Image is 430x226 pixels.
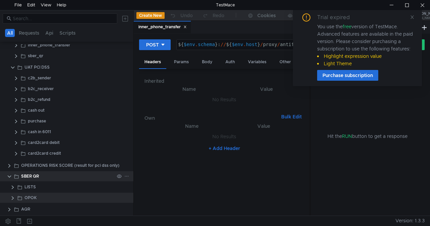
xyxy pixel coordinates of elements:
div: Cookies [257,11,276,20]
h6: Inherited [144,77,304,85]
h6: Own [144,114,278,122]
div: inner_phone_transfer [138,24,187,31]
div: LISTS [25,182,36,192]
div: b2c_receiver [28,84,54,94]
div: Trial expired [317,13,358,22]
nz-embed-empty: No Results [212,97,236,103]
div: sber_qr [28,51,43,61]
div: OPOK [25,193,37,203]
li: Highlight expression value [317,52,414,60]
div: cash out [28,105,45,115]
div: SBER QR [21,171,39,181]
th: Name [150,85,228,93]
div: Redo [213,11,224,20]
div: purchase [28,116,46,126]
button: Requests [17,29,41,37]
th: Value [228,122,299,130]
div: c2b_sender [28,73,51,83]
span: RUN [342,133,352,139]
button: POST [139,39,171,50]
div: UAT PCI DSS [25,62,50,72]
div: Auth [220,56,240,68]
input: Search... [13,15,113,22]
div: Variables [243,56,272,68]
button: Api [43,29,55,37]
li: Light Theme [317,60,414,67]
button: + Add Header [206,144,243,152]
div: Params [169,56,194,68]
button: Scripts [57,29,78,37]
button: Purchase subscription [317,70,378,81]
div: Body [197,56,218,68]
div: OPERATIONS RISK SCORE (result for pci dss only) [21,160,120,171]
span: Hit the button to get a response [328,133,407,140]
button: Create New [136,12,165,19]
div: inner_phone_transfer [28,40,70,50]
div: You use the version of TestMace. Advanced features are available in the paid version. Please cons... [317,23,414,67]
div: AQR [21,204,30,214]
span: free [343,24,351,30]
span: Version: 1.3.3 [395,216,425,226]
div: POST [146,41,159,48]
div: cash in 6011 [28,127,51,137]
button: Bulk Edit [278,113,304,121]
th: Name [155,122,228,130]
button: Undo [165,10,198,21]
div: Undo [180,11,193,20]
div: Other [274,56,296,68]
div: b2c_refund [28,95,50,105]
button: All [5,29,15,37]
button: Redo [198,10,229,21]
div: card2card debit [28,138,60,148]
div: card2card credit [28,148,61,158]
div: Headers [139,56,166,69]
nz-embed-empty: No Results [212,134,236,140]
th: Value [228,85,304,93]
